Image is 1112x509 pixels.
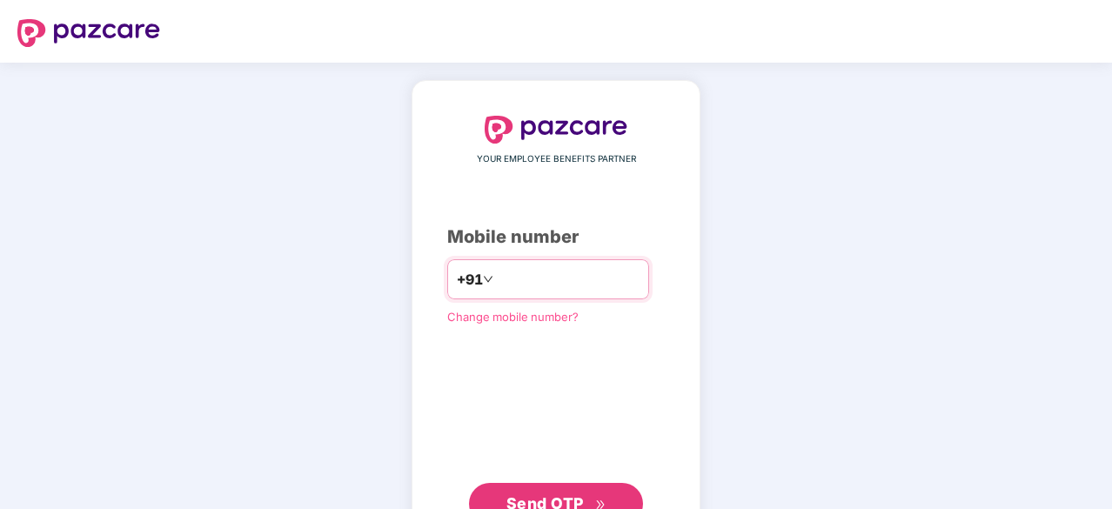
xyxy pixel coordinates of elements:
div: Mobile number [447,224,665,251]
img: logo [485,116,627,144]
span: +91 [457,269,483,291]
span: down [483,274,493,285]
img: logo [17,19,160,47]
span: YOUR EMPLOYEE BENEFITS PARTNER [477,152,636,166]
a: Change mobile number? [447,310,579,324]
